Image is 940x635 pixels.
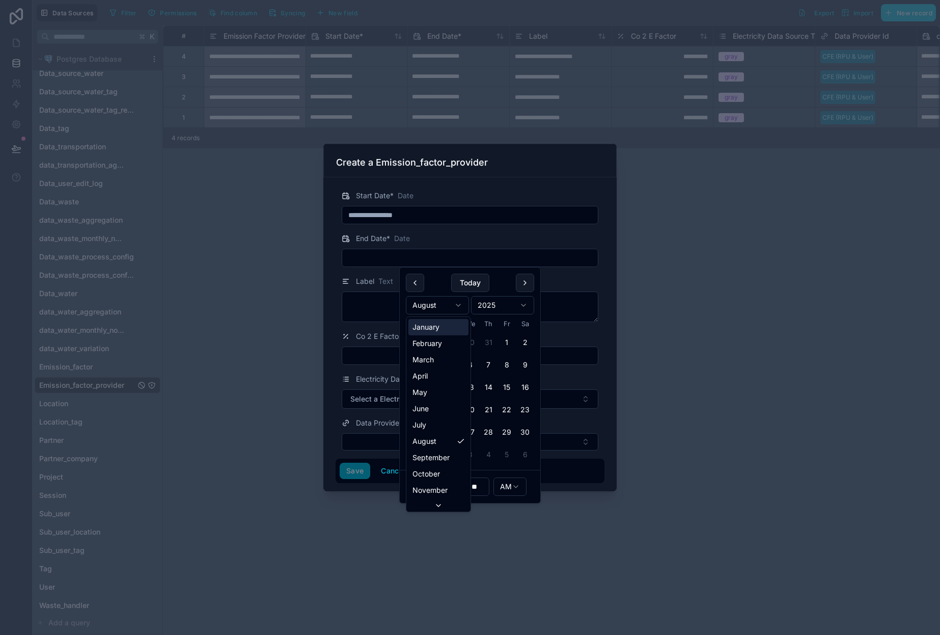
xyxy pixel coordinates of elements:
span: January [412,322,439,332]
span: November [412,485,448,495]
span: February [412,338,442,349]
span: June [412,404,429,414]
span: August [412,436,436,446]
span: May [412,387,427,398]
span: March [412,355,434,365]
span: September [412,453,450,463]
span: October [412,469,440,479]
span: April [412,371,428,381]
span: July [412,420,426,430]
